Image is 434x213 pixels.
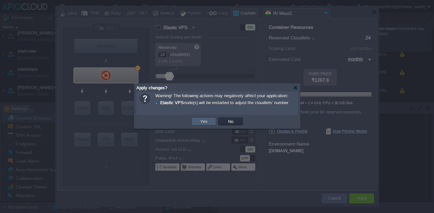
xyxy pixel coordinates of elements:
[136,85,167,90] span: Apply changes?
[155,93,295,106] span: Warning! The following actions may negatively affect your application:
[226,118,235,124] button: No
[160,100,184,105] b: Elastic VPS
[198,118,210,124] button: Yes
[155,99,295,106] div: node(s) will be restarted to adjust the cloudlets' number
